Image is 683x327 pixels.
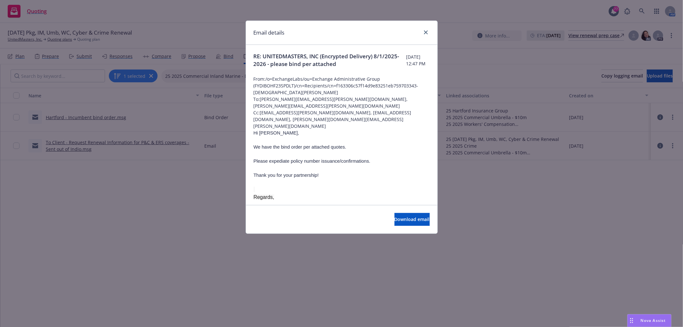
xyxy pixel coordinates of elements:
[254,76,430,96] span: From: /o=ExchangeLabs/ou=Exchange Administrative Group (FYDIBOHF23SPDLT)/cn=Recipients/cn=f163306...
[254,29,285,37] h1: Email details
[254,159,370,164] span: Please expediate policy number issuance/confirmations.
[627,314,671,327] button: Nova Assist
[628,315,636,327] div: Drag to move
[394,213,430,226] button: Download email
[406,53,429,67] span: [DATE] 12:47 PM
[422,29,430,36] a: close
[254,194,274,200] span: Regards,
[254,109,430,129] span: Cc: [EMAIL_ADDRESS][PERSON_NAME][DOMAIN_NAME], [EMAIL_ADDRESS][DOMAIN_NAME], [PERSON_NAME][DOMAIN...
[254,53,406,68] span: RE: UNITEDMASTERS, INC (Encrypted Delivery) 8/1/2025-2026 - please bind per attached
[254,144,346,150] span: We have the bind order per attached quotes.
[254,130,299,135] span: Hi [PERSON_NAME],
[641,318,666,323] span: Nova Assist
[254,173,319,178] span: Thank you for your partnership!
[394,216,430,222] span: Download email
[254,96,430,109] span: To: [PERSON_NAME][EMAIL_ADDRESS][PERSON_NAME][DOMAIN_NAME], [PERSON_NAME][EMAIL_ADDRESS][PERSON_N...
